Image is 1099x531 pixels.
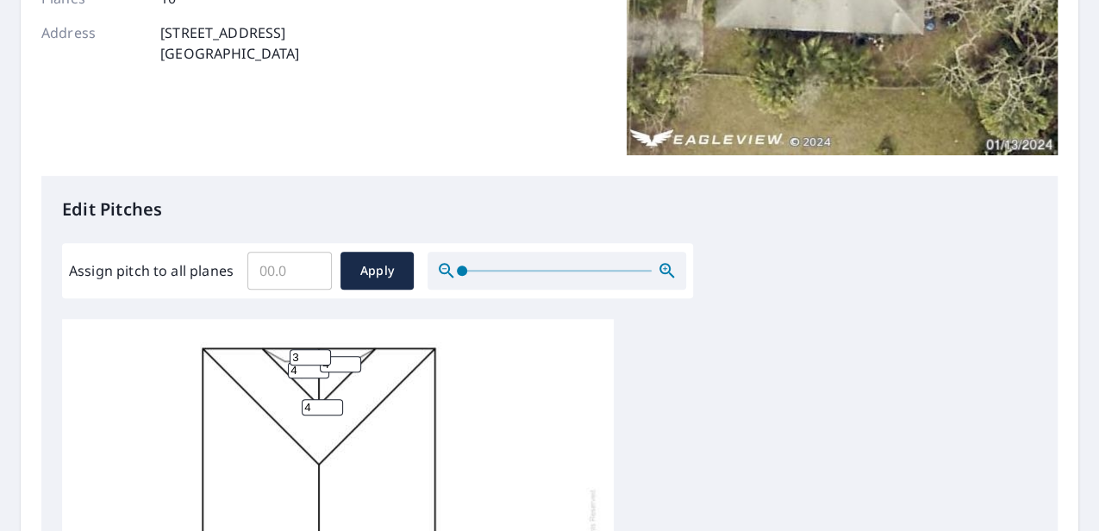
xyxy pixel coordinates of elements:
[62,197,1037,222] p: Edit Pitches
[160,22,300,64] p: [STREET_ADDRESS] [GEOGRAPHIC_DATA]
[247,247,332,295] input: 00.0
[41,22,145,64] p: Address
[340,252,414,290] button: Apply
[69,260,234,281] label: Assign pitch to all planes
[354,260,400,282] span: Apply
